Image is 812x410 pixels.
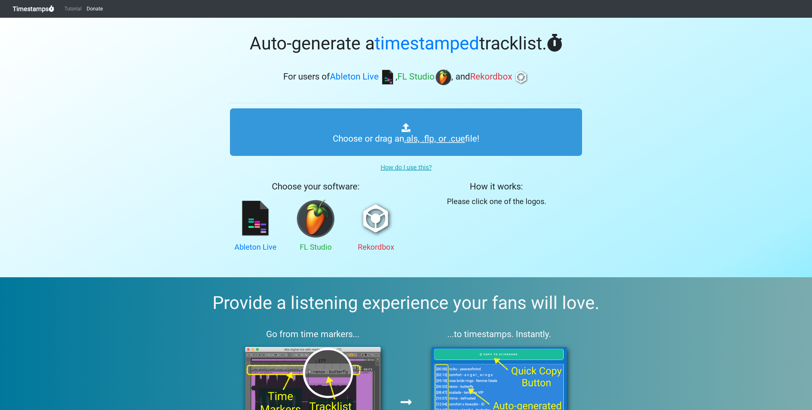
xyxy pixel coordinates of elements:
[230,181,401,192] h3: Choose your software:
[513,69,529,85] img: rb.png
[236,200,274,238] img: ableton.png
[780,378,804,402] iframe: Drift Widget Chat Controller
[397,72,435,82] span: FL Studio
[290,243,341,252] h4: FL Studio
[297,200,335,238] img: fl.png
[230,69,582,85] h3: For users of , , and
[13,3,54,15] a: Timestamps
[416,329,582,340] h3: ...to timestamps. Instantly.
[375,33,479,54] span: timestamped
[15,292,797,314] h2: Provide a listening experience your fans will love.
[84,3,105,15] a: Donate
[330,72,379,82] span: Ableton Live
[357,200,395,238] img: rb.png
[230,329,396,340] h3: Go from time markers...
[381,163,432,171] u: How do I use this?
[62,3,84,15] a: Tutorial
[350,243,401,252] h4: Rekordbox
[411,197,582,206] h4: Please click one of the logos.
[470,72,512,82] span: Rekordbox
[230,243,281,252] h4: Ableton Live
[230,33,582,54] h1: Auto-generate a tracklist.
[380,69,396,85] img: ableton.png
[435,69,451,85] img: fl.png
[411,181,582,192] h3: How it works:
